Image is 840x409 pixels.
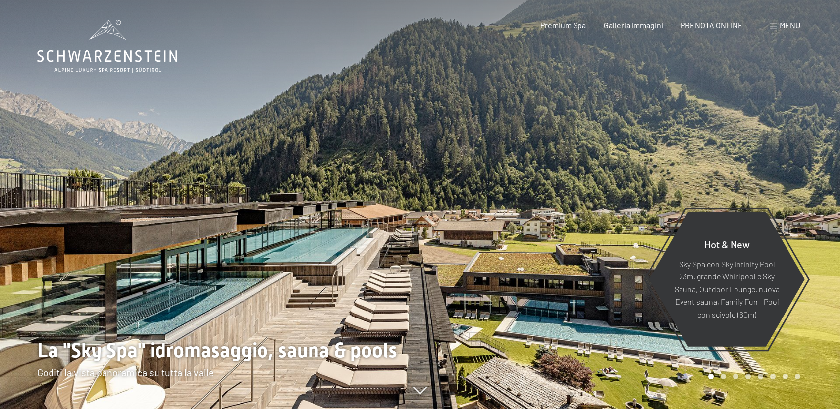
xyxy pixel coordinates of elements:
div: Carousel Page 2 [721,374,726,379]
div: Carousel Page 3 [733,374,738,379]
div: Carousel Page 7 [783,374,788,379]
div: Carousel Page 6 [770,374,776,379]
div: Carousel Pagination [705,374,800,379]
a: Hot & New Sky Spa con Sky infinity Pool 23m, grande Whirlpool e Sky Sauna, Outdoor Lounge, nuova ... [648,211,805,347]
div: Carousel Page 5 [758,374,763,379]
div: Carousel Page 8 [795,374,800,379]
div: Carousel Page 1 (Current Slide) [708,374,714,379]
a: PRENOTA ONLINE [681,20,743,30]
span: Menu [780,20,800,30]
div: Carousel Page 4 [745,374,751,379]
span: Hot & New [704,238,750,250]
a: Galleria immagini [604,20,663,30]
a: Premium Spa [540,20,586,30]
p: Sky Spa con Sky infinity Pool 23m, grande Whirlpool e Sky Sauna, Outdoor Lounge, nuova Event saun... [673,257,781,320]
